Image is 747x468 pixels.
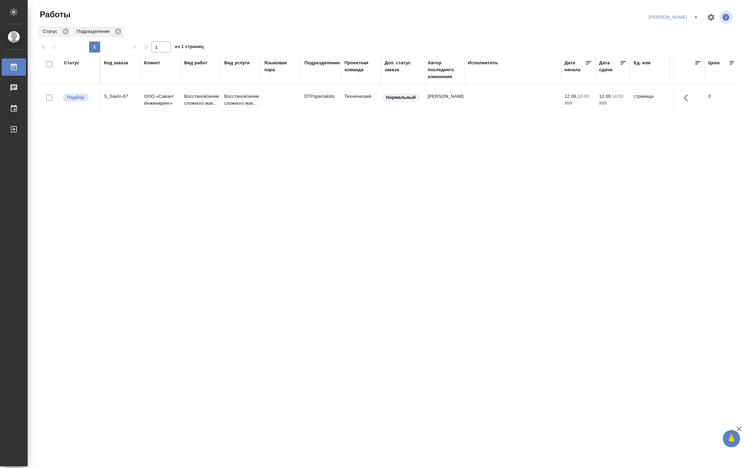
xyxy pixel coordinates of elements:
div: Доп. статус заказа [385,59,421,73]
td: 0 [705,90,739,114]
div: Статус [64,59,79,66]
p: 14:00 [612,94,623,99]
p: Подбор [67,94,84,101]
div: Вид работ [184,59,208,66]
span: Работы [38,9,70,20]
div: Клиент [144,59,160,66]
div: Исполнитель [468,59,498,66]
div: Дата начала [565,59,585,73]
button: 🙏 [723,430,740,447]
p: Восстановление сложного мак... [224,93,257,107]
td: DTPspecialists [301,90,341,114]
span: 🙏 [726,431,737,446]
p: Нормальный [386,94,416,101]
td: [PERSON_NAME] [424,90,464,114]
span: Настроить таблицу [703,9,719,26]
p: 10:00 [577,94,589,99]
div: Проектная команда [344,59,378,73]
td: Технический [341,90,381,114]
p: ООО «Савант Инжиниринг» [144,93,177,107]
div: Подразделение [73,26,124,37]
p: Подразделение [77,28,112,35]
span: из 1 страниц [175,43,204,53]
p: 2025 [565,100,592,107]
div: Подразделение [304,59,340,66]
button: Здесь прячутся важные кнопки [680,90,696,106]
p: 12.09, [565,94,577,99]
div: split button [647,12,703,23]
p: Статус [43,28,60,35]
div: Дата сдачи [599,59,620,73]
p: Восстановление сложного мак... [184,93,217,107]
div: Ед. изм [634,59,651,66]
div: Можно подбирать исполнителей [62,93,96,102]
p: 12.09, [599,94,612,99]
div: Цена [708,59,720,66]
span: Посмотреть информацию [719,11,734,24]
p: 2025 [599,100,627,107]
div: Статус [39,26,71,37]
div: Вид услуги [224,59,250,66]
td: 9 [670,90,705,114]
td: страница [630,90,670,114]
div: Языковая пара [264,59,297,73]
div: S_SavIn-67 [104,93,137,100]
div: Автор последнего изменения [428,59,461,80]
div: Код заказа [104,59,128,66]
